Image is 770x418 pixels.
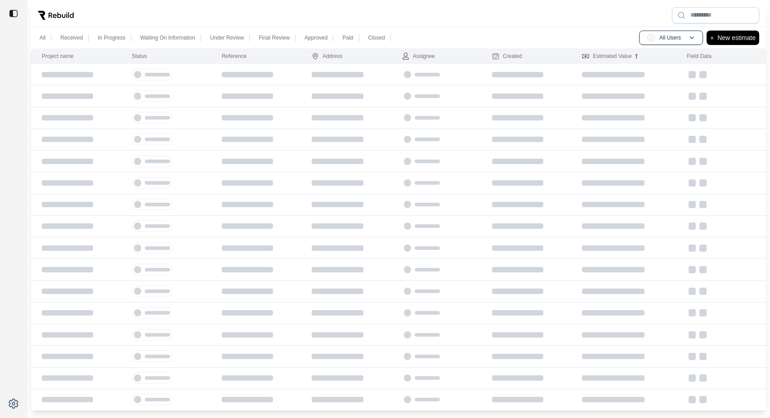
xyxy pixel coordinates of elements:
p: All Users [659,34,681,41]
div: Status [132,53,147,60]
p: Final Review [259,34,290,41]
p: Under Review [210,34,244,41]
p: In Progress [98,34,125,41]
div: Assignee [402,53,435,60]
p: All [40,34,45,41]
img: Rebuild [38,11,74,20]
span: AU [647,33,656,42]
div: Address [312,53,342,60]
p: + [710,32,714,43]
p: Waiting On Information [140,34,195,41]
button: +New estimate [707,31,759,45]
p: Received [60,34,83,41]
p: Approved [304,34,327,41]
div: Reference [222,53,246,60]
div: Field Data [687,53,712,60]
p: Closed [368,34,385,41]
div: Estimated Value [582,53,632,60]
img: toggle sidebar [9,9,18,18]
div: Project name [42,53,74,60]
div: Created [492,53,522,60]
button: AUAll Users [639,31,703,45]
p: New estimate [717,32,756,43]
p: Paid [342,34,353,41]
